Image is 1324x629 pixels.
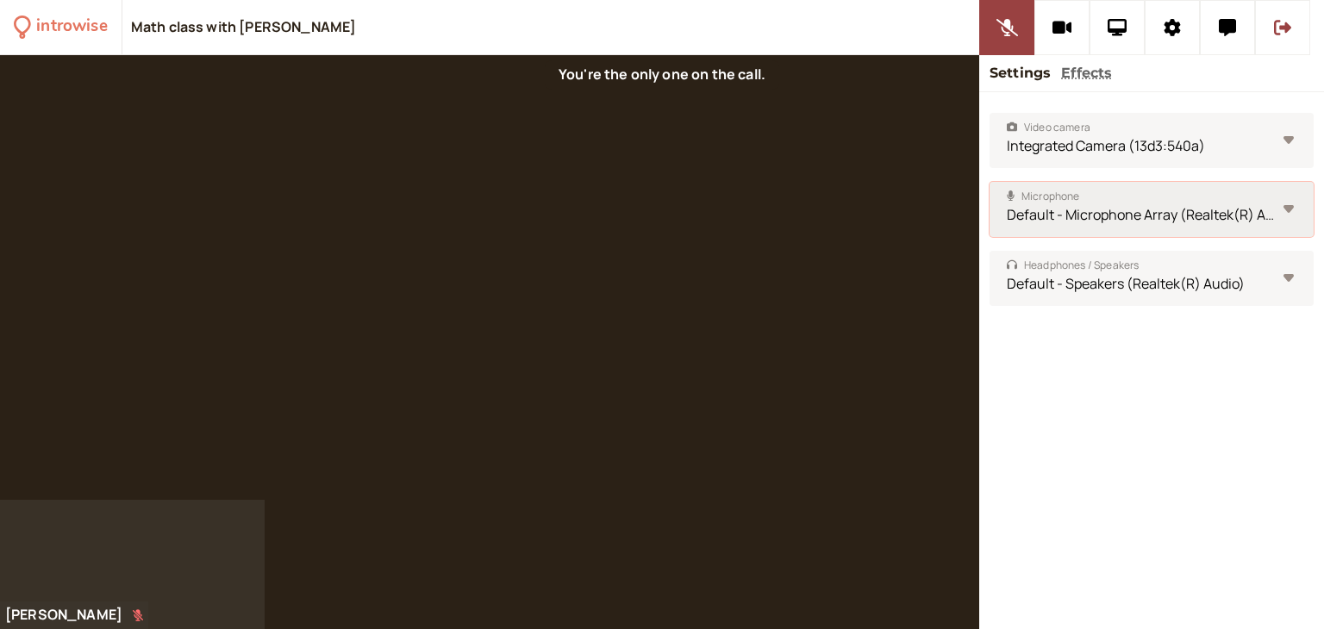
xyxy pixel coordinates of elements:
select: Microphone [990,182,1314,237]
span: Video camera [1007,119,1090,136]
span: Microphone [1007,188,1080,205]
button: Effects [1061,62,1112,84]
span: Headphones / Speakers [1007,257,1139,274]
select: Headphones / Speakers [990,251,1314,306]
select: Video camera [990,113,1314,168]
div: Math class with [PERSON_NAME] [131,18,357,37]
div: introwise [36,14,107,40]
button: Settings [990,62,1051,84]
div: You're the only one on the call. [545,60,779,90]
